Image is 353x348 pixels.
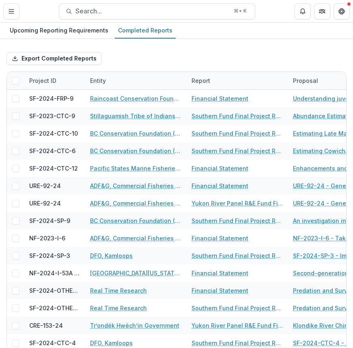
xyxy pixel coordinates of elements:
button: Notifications [295,3,311,19]
a: DFO, Kamloops [90,339,133,347]
div: Project ID [24,76,61,85]
div: Upcoming Reporting Requirements [6,24,112,36]
a: ADF&G, Commercial Fisheries Division ([GEOGRAPHIC_DATA]) [90,199,182,208]
a: Financial Statement [192,269,248,277]
div: SF-2023-CTC-9 [29,112,75,120]
a: Southern Fund Final Project Report [192,216,283,225]
a: Southern Fund Final Project Report [192,251,283,260]
a: Financial Statement [192,286,248,295]
a: Upcoming Reporting Requirements [6,23,112,39]
div: SF-2024-CTC-10 [29,129,78,138]
div: Project ID [24,72,85,89]
a: Southern Fund Final Project Report [192,339,283,347]
div: Entity [85,72,187,89]
button: Toggle Menu [3,3,19,19]
a: Southern Fund Final Project Report [192,112,283,120]
div: URE-92-24 [29,182,61,190]
div: Report [187,72,288,89]
div: SF-2024-OTHER-5 [29,286,80,295]
span: Search... [75,7,229,15]
a: Yukon River Panel R&E Fund Final Project Report [192,321,283,330]
div: SF-2024-CTC-4 [29,339,76,347]
button: Search... [59,3,255,19]
div: SF-2024-SP-3 [29,251,70,260]
a: BC Conservation Foundation (Nanaimo Office) [90,216,182,225]
a: Southern Fund Final Project Report [192,129,283,138]
a: Financial Statement [192,94,248,103]
a: Financial Statement [192,182,248,190]
div: NF-2023-I-6 [29,234,65,242]
div: Completed Reports [115,24,176,36]
a: Yukon River Panel R&E Fund Final Project Report [192,199,283,208]
a: Stillaguamish Tribe of Indians-Ntrl Resources Dept [90,112,182,120]
a: Real Time Research [90,286,147,295]
div: NF-2024-I-53A (UAF) [29,269,80,277]
a: Financial Statement [192,234,248,242]
a: Southern Fund Final Project Report [192,147,283,155]
a: Trʼondëk Hwëchʼin Government [90,321,179,330]
a: DFO, Kamloops [90,251,133,260]
a: ADF&G, Commercial Fisheries Division ([GEOGRAPHIC_DATA]) [90,182,182,190]
div: ⌘ + K [232,6,248,15]
div: Report [187,76,215,85]
button: Get Help [334,3,350,19]
div: CRE-153-24 [29,321,63,330]
a: Pacific States Marine Fisheries Commission [90,164,182,173]
div: SF-2024-CTC-12 [29,164,78,173]
div: Proposal [288,76,323,85]
a: BC Conservation Foundation (Nanaimo Office) [90,147,182,155]
div: SF-2024-SP-9 [29,216,70,225]
div: SF-2024-OTHER-5 [29,304,80,312]
div: SF-2024-CTC-6 [29,147,75,155]
a: [GEOGRAPHIC_DATA][US_STATE], College of Fisheries and Ocean Sciences, [GEOGRAPHIC_DATA] [90,269,182,277]
a: BC Conservation Foundation (Nanaimo Office) [90,129,182,138]
a: ADF&G, Commercial Fisheries Division ([GEOGRAPHIC_DATA]) [90,234,182,242]
a: Raincoast Conservation Foundation [90,94,182,103]
a: Southern Fund Final Project Report [192,304,283,312]
button: Export Completed Reports [6,52,102,65]
div: Entity [85,76,111,85]
a: Financial Statement [192,164,248,173]
button: Partners [314,3,330,19]
div: SF-2024-FRP-9 [29,94,73,103]
div: URE-92-24 [29,199,61,208]
a: Real Time Research [90,304,147,312]
a: Completed Reports [115,23,176,39]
